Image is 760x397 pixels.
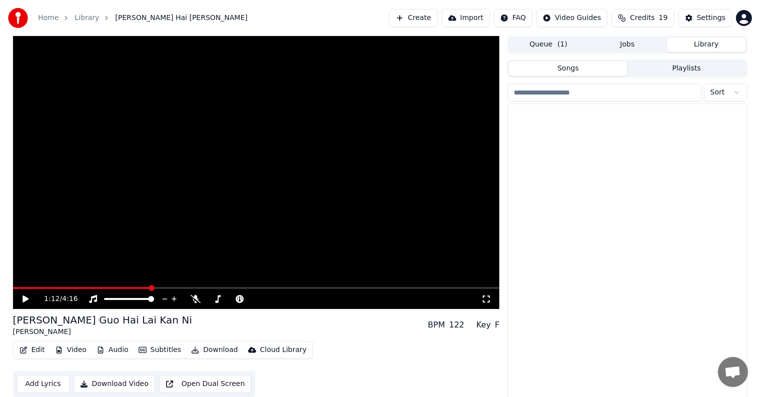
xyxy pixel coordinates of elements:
[75,13,99,23] a: Library
[697,13,725,23] div: Settings
[611,9,674,27] button: Credits19
[428,319,445,331] div: BPM
[17,375,70,393] button: Add Lyrics
[630,13,654,23] span: Credits
[44,294,68,304] div: /
[494,9,532,27] button: FAQ
[13,327,192,337] div: [PERSON_NAME]
[588,37,667,52] button: Jobs
[667,37,746,52] button: Library
[710,87,725,97] span: Sort
[509,61,627,76] button: Songs
[115,13,247,23] span: [PERSON_NAME] Hai [PERSON_NAME]
[557,39,567,49] span: ( 1 )
[442,9,490,27] button: Import
[51,343,91,357] button: Video
[627,61,746,76] button: Playlists
[678,9,732,27] button: Settings
[159,375,252,393] button: Open Dual Screen
[38,13,59,23] a: Home
[62,294,78,304] span: 4:16
[476,319,491,331] div: Key
[38,13,248,23] nav: breadcrumb
[495,319,499,331] div: F
[8,8,28,28] img: youka
[135,343,185,357] button: Subtitles
[260,345,307,355] div: Cloud Library
[16,343,49,357] button: Edit
[187,343,242,357] button: Download
[449,319,465,331] div: 122
[718,357,748,387] div: Open chat
[389,9,438,27] button: Create
[44,294,60,304] span: 1:12
[509,37,588,52] button: Queue
[659,13,668,23] span: 19
[536,9,607,27] button: Video Guides
[93,343,133,357] button: Audio
[13,313,192,327] div: [PERSON_NAME] Guo Hai Lai Kan Ni
[74,375,155,393] button: Download Video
